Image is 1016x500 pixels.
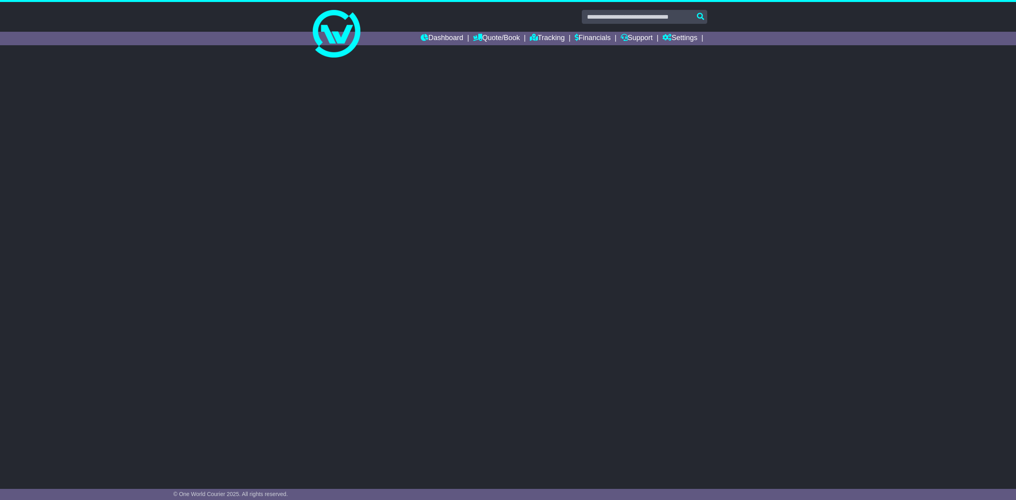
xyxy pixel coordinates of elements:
[421,32,463,45] a: Dashboard
[575,32,611,45] a: Financials
[173,491,288,497] span: © One World Courier 2025. All rights reserved.
[662,32,697,45] a: Settings
[473,32,520,45] a: Quote/Book
[621,32,653,45] a: Support
[530,32,565,45] a: Tracking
